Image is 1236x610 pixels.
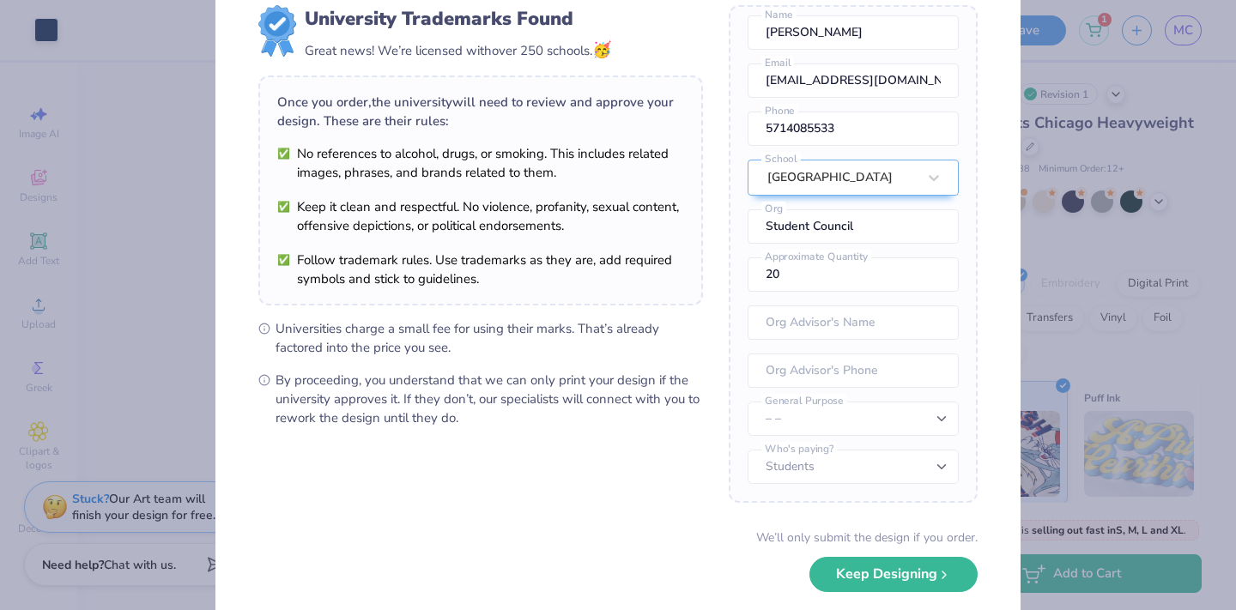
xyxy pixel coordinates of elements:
input: Email [748,63,959,98]
li: Follow trademark rules. Use trademarks as they are, add required symbols and stick to guidelines. [277,251,684,288]
button: Keep Designing [809,557,978,592]
span: By proceeding, you understand that we can only print your design if the university approves it. I... [276,371,703,427]
li: No references to alcohol, drugs, or smoking. This includes related images, phrases, and brands re... [277,144,684,182]
input: Org Advisor's Phone [748,353,959,388]
div: University Trademarks Found [305,5,611,33]
input: Org Advisor's Name [748,305,959,340]
input: Org [748,209,959,244]
input: Name [748,15,959,50]
li: Keep it clean and respectful. No violence, profanity, sexual content, offensive depictions, or po... [277,197,684,235]
div: We’ll only submit the design if you order. [756,528,978,547]
div: Once you order, the university will need to review and approve your design. These are their rules: [277,93,684,130]
input: Phone [748,112,959,146]
span: 🥳 [592,39,611,60]
span: Universities charge a small fee for using their marks. That’s already factored into the price you... [276,319,703,357]
img: license-marks-badge.png [258,5,296,57]
input: Approximate Quantity [748,257,959,292]
div: Great news! We’re licensed with over 250 schools. [305,39,611,62]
